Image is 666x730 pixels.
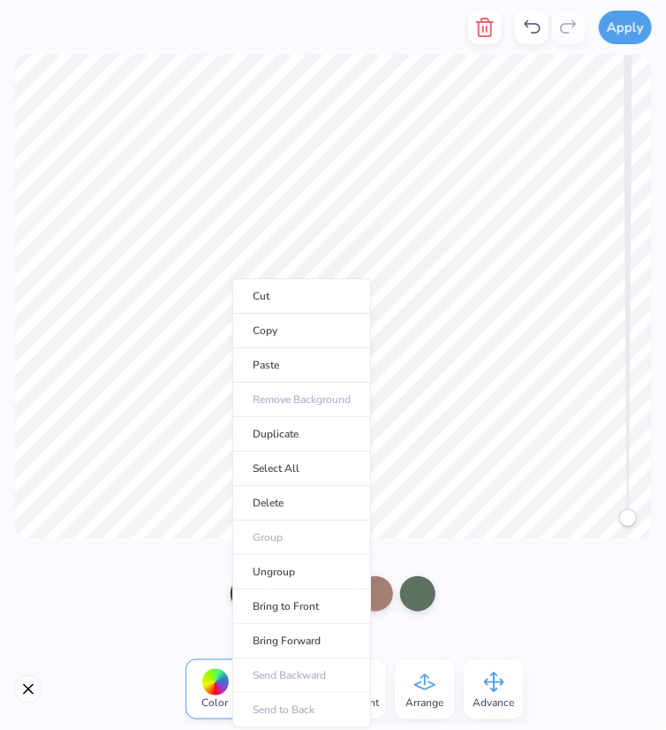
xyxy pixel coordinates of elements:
[232,486,371,521] li: Delete
[232,417,371,452] li: Duplicate
[232,589,371,624] li: Bring to Front
[599,11,652,44] button: Apply
[329,696,380,710] span: Alignment
[232,555,371,589] li: Ungroup
[202,696,229,710] span: Color
[14,675,42,703] button: Close
[619,509,637,527] div: Accessibility label
[473,696,514,710] span: Advance
[405,696,443,710] span: Arrange
[232,348,371,383] li: Paste
[232,278,371,314] li: Cut
[232,452,371,486] li: Select All
[232,624,371,658] li: Bring Forward
[232,314,371,348] li: Copy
